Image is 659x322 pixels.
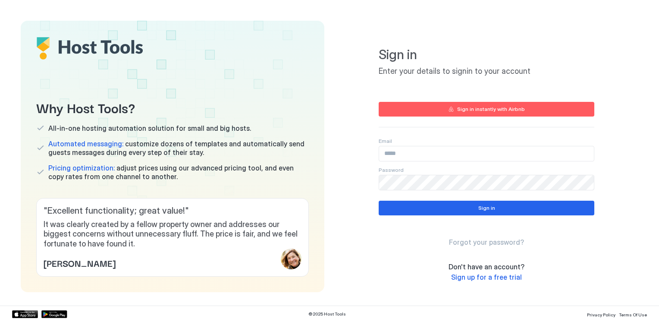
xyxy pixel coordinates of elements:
span: customize dozens of templates and automatically send guests messages during every step of their s... [48,139,309,157]
button: Sign in instantly with Airbnb [379,102,594,117]
span: Privacy Policy [587,312,615,317]
div: profile [281,249,301,269]
span: Don't have an account? [449,262,524,271]
button: Sign in [379,201,594,215]
span: Enter your details to signin to your account [379,66,594,76]
span: [PERSON_NAME] [44,256,116,269]
div: Sign in instantly with Airbnb [457,105,525,113]
span: Sign in [379,47,594,63]
span: Sign up for a free trial [451,273,522,281]
span: Why Host Tools? [36,98,309,117]
span: Terms Of Use [619,312,647,317]
span: " Excellent functionality; great value! " [44,205,301,216]
a: Google Play Store [41,310,67,318]
a: App Store [12,310,38,318]
a: Privacy Policy [587,309,615,319]
span: Password [379,167,404,173]
span: Forgot your password? [449,238,524,246]
span: adjust prices using our advanced pricing tool, and even copy rates from one channel to another. [48,164,309,181]
span: Automated messaging: [48,139,123,148]
a: Sign up for a free trial [451,273,522,282]
span: It was clearly created by a fellow property owner and addresses our biggest concerns without unne... [44,220,301,249]
div: Sign in [478,204,495,212]
span: Email [379,138,392,144]
input: Input Field [379,175,594,190]
a: Terms Of Use [619,309,647,319]
a: Forgot your password? [449,238,524,247]
span: Pricing optimization: [48,164,115,172]
input: Input Field [379,146,594,161]
span: All-in-one hosting automation solution for small and big hosts. [48,124,251,133]
span: © 2025 Host Tools [308,311,346,317]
